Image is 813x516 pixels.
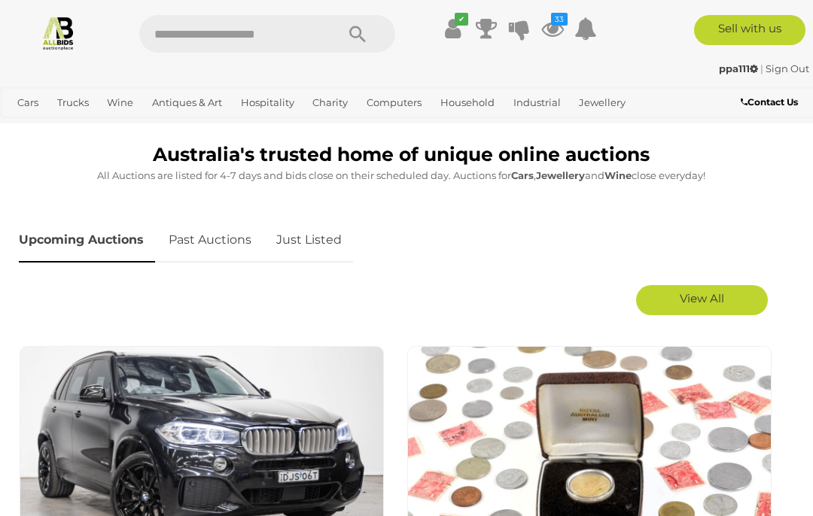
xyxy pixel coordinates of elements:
p: All Auctions are listed for 4-7 days and bids close on their scheduled day. Auctions for , and cl... [19,167,783,184]
button: Search [320,15,395,53]
strong: Jewellery [536,169,585,181]
a: Computers [361,90,428,115]
a: View All [636,285,768,315]
a: ppa111 [719,62,760,74]
a: Cars [11,90,44,115]
a: [GEOGRAPHIC_DATA] [108,115,227,140]
a: Office [11,115,52,140]
a: Contact Us [741,94,802,111]
a: Household [434,90,501,115]
a: Jewellery [573,90,632,115]
a: 33 [541,15,564,42]
a: Wine [101,90,139,115]
span: | [760,62,763,74]
a: Charity [306,90,354,115]
a: Past Auctions [157,218,263,263]
a: Trucks [51,90,95,115]
a: Hospitality [235,90,300,115]
i: ✔ [455,13,468,26]
a: Upcoming Auctions [19,218,155,263]
a: Just Listed [265,218,353,263]
img: Allbids.com.au [41,15,76,50]
a: Sports [59,115,102,140]
span: View All [680,291,724,305]
strong: ppa111 [719,62,758,74]
b: Contact Us [741,96,798,108]
a: ✔ [442,15,464,42]
a: Industrial [507,90,567,115]
strong: Cars [511,169,534,181]
h1: Australia's trusted home of unique online auctions [19,144,783,165]
a: Sign Out [766,62,809,74]
strong: Wine [604,169,632,181]
a: Sell with us [694,15,806,45]
i: 33 [551,13,568,26]
a: Antiques & Art [146,90,228,115]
